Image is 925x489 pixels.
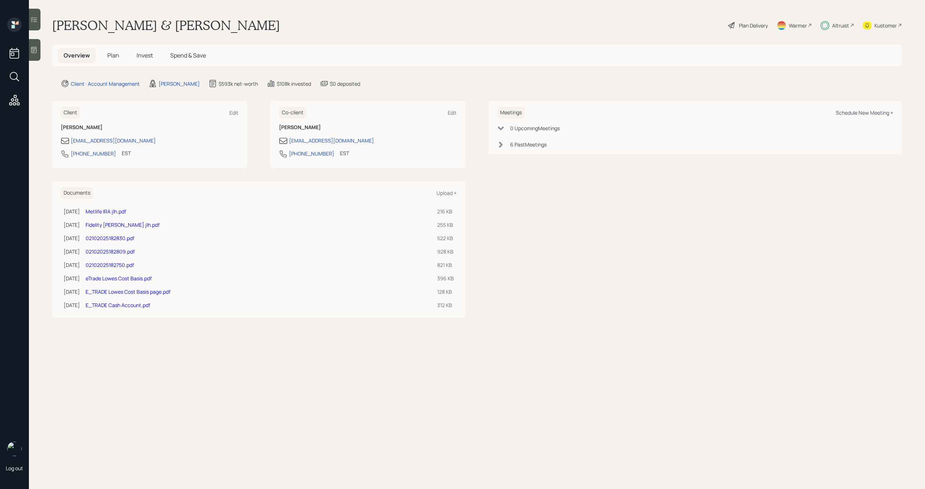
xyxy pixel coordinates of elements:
[497,107,525,119] h6: Meetings
[64,288,80,295] div: [DATE]
[107,51,119,59] span: Plan
[219,80,258,88] div: $593k net-worth
[279,124,457,131] h6: [PERSON_NAME]
[64,221,80,229] div: [DATE]
[86,208,126,215] a: Metlife IRA jlh.pdf
[64,301,80,309] div: [DATE]
[71,80,140,88] div: Client · Account Management
[739,22,768,29] div: Plan Delivery
[277,80,311,88] div: $108k invested
[137,51,153,59] span: Invest
[448,109,457,116] div: Edit
[510,141,547,148] div: 6 Past Meeting s
[836,109,893,116] div: Schedule New Meeting +
[64,248,80,255] div: [DATE]
[170,51,206,59] span: Spend & Save
[874,22,897,29] div: Kustomer
[437,234,454,242] div: 522 KB
[64,51,90,59] span: Overview
[122,149,131,157] div: EST
[229,109,238,116] div: Edit
[64,261,80,269] div: [DATE]
[86,221,160,228] a: Fidelity [PERSON_NAME] jlh.pdf
[61,107,80,119] h6: Client
[510,124,560,132] div: 0 Upcoming Meeting s
[279,107,306,119] h6: Co-client
[330,80,360,88] div: $0 deposited
[7,442,22,456] img: michael-russo-headshot.png
[289,137,374,144] div: [EMAIL_ADDRESS][DOMAIN_NAME]
[61,187,93,199] h6: Documents
[437,221,454,229] div: 255 KB
[789,22,807,29] div: Warmer
[52,17,280,33] h1: [PERSON_NAME] & [PERSON_NAME]
[437,208,454,215] div: 216 KB
[437,248,454,255] div: 928 KB
[437,261,454,269] div: 821 KB
[86,288,171,295] a: E_TRADE Lowes Cost Basis page.pdf
[86,302,150,309] a: E_TRADE Cash Account.pdf
[86,275,152,282] a: eTrade Lowes Cost Basis.pdf
[159,80,200,88] div: [PERSON_NAME]
[86,248,135,255] a: 02102025182809.pdf
[437,301,454,309] div: 312 KB
[832,22,849,29] div: Altruist
[6,465,23,472] div: Log out
[64,234,80,242] div: [DATE]
[64,275,80,282] div: [DATE]
[86,235,134,242] a: 02102025182830.pdf
[86,261,134,268] a: 02102025182750.pdf
[64,208,80,215] div: [DATE]
[61,124,238,131] h6: [PERSON_NAME]
[437,288,454,295] div: 128 KB
[289,150,334,157] div: [PHONE_NUMBER]
[71,137,156,144] div: [EMAIL_ADDRESS][DOMAIN_NAME]
[71,150,116,157] div: [PHONE_NUMBER]
[340,149,349,157] div: EST
[437,275,454,282] div: 396 KB
[436,190,457,196] div: Upload +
